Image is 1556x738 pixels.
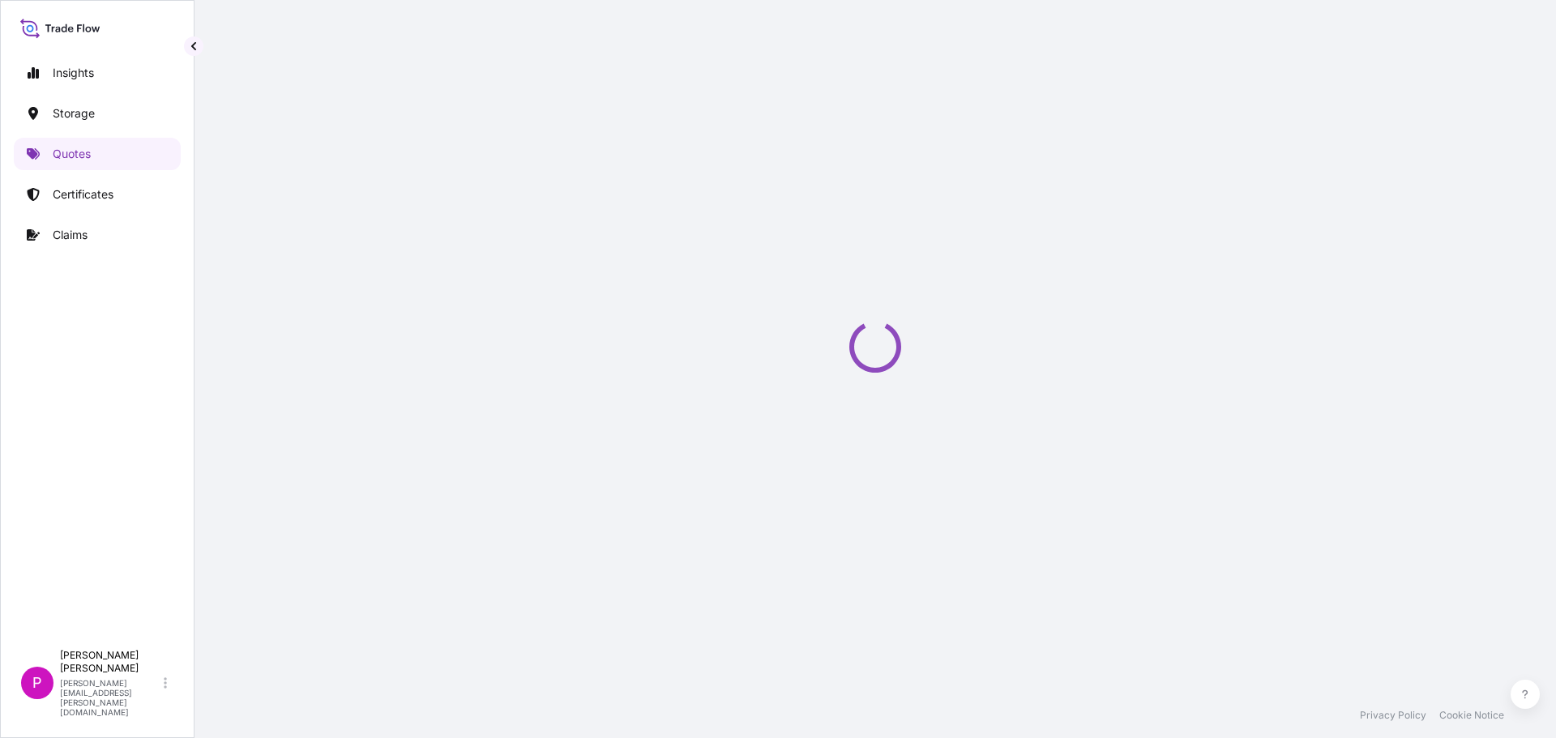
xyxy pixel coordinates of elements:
a: Cookie Notice [1439,709,1504,722]
p: Certificates [53,186,113,203]
p: [PERSON_NAME] [PERSON_NAME] [60,649,160,675]
p: Quotes [53,146,91,162]
a: Storage [14,97,181,130]
a: Insights [14,57,181,89]
span: P [32,675,42,691]
a: Quotes [14,138,181,170]
p: Claims [53,227,88,243]
a: Certificates [14,178,181,211]
a: Privacy Policy [1360,709,1426,722]
p: [PERSON_NAME][EMAIL_ADDRESS][PERSON_NAME][DOMAIN_NAME] [60,678,160,717]
p: Storage [53,105,95,122]
p: Insights [53,65,94,81]
a: Claims [14,219,181,251]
